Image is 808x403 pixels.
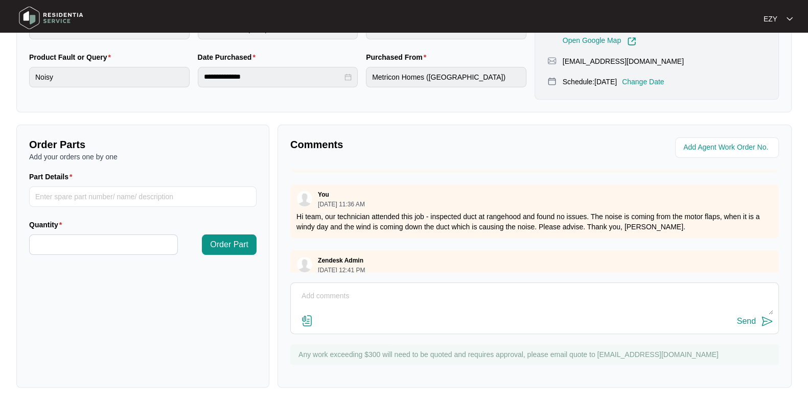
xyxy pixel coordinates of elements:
[301,315,313,327] img: file-attachment-doc.svg
[29,137,257,152] p: Order Parts
[563,56,684,66] p: [EMAIL_ADDRESS][DOMAIN_NAME]
[563,77,617,87] p: Schedule: [DATE]
[764,14,777,24] p: EZY
[318,256,363,265] p: Zendesk Admin
[290,137,527,152] p: Comments
[366,52,430,62] label: Purchased From
[547,77,557,86] img: map-pin
[297,257,312,272] img: user.svg
[627,37,636,46] img: Link-External
[29,67,190,87] input: Product Fault or Query
[787,16,793,21] img: dropdown arrow
[29,52,115,62] label: Product Fault or Query
[298,349,774,360] p: Any work exceeding $300 will need to be quoted and requires approval, please email quote to [EMAI...
[547,56,557,65] img: map-pin
[683,141,773,154] input: Add Agent Work Order No.
[297,191,312,206] img: user.svg
[761,315,773,327] img: send-icon.svg
[210,239,248,251] span: Order Part
[29,172,77,182] label: Part Details
[366,67,526,87] input: Purchased From
[318,201,365,207] p: [DATE] 11:36 AM
[296,211,773,232] p: Hi team, our technician attended this job - inspected duct at rangehood and found no issues. The ...
[737,317,756,326] div: Send
[318,191,329,199] p: You
[202,234,257,255] button: Order Part
[29,220,66,230] label: Quantity
[563,37,636,46] a: Open Google Map
[737,315,773,328] button: Send
[198,52,260,62] label: Date Purchased
[29,186,257,207] input: Part Details
[15,3,87,33] img: residentia service logo
[30,235,177,254] input: Quantity
[204,72,343,82] input: Date Purchased
[29,152,257,162] p: Add your orders one by one
[318,267,365,273] p: [DATE] 12:41 PM
[622,77,664,87] p: Change Date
